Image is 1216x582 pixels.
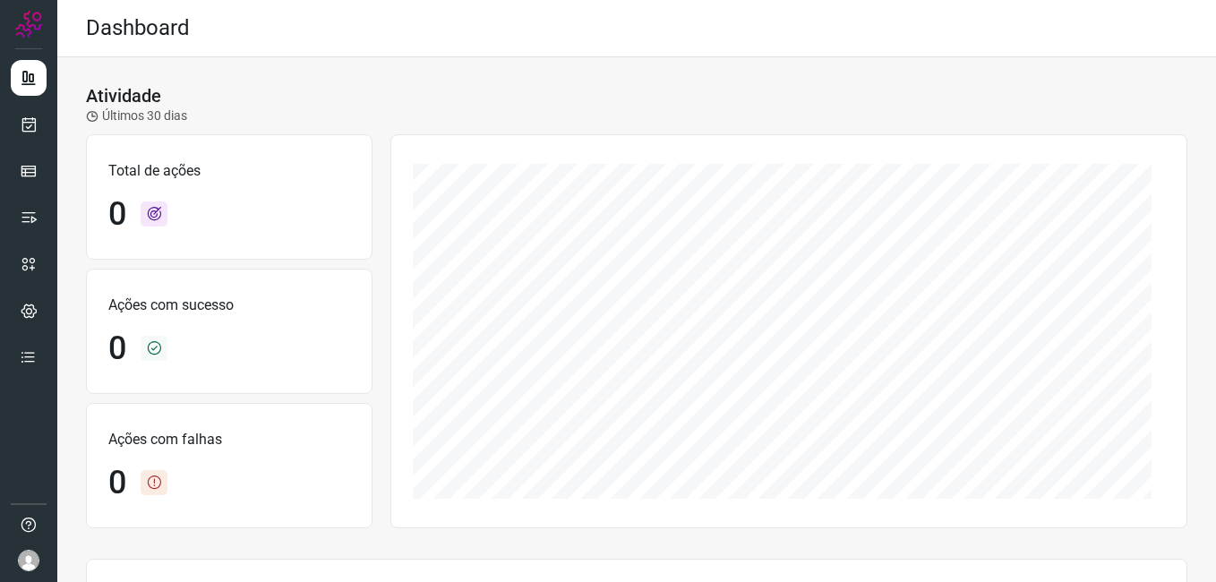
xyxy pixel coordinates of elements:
h1: 0 [108,330,126,368]
p: Ações com falhas [108,429,350,450]
img: avatar-user-boy.jpg [18,550,39,571]
img: Logo [15,11,42,38]
h1: 0 [108,195,126,234]
p: Últimos 30 dias [86,107,187,125]
p: Total de ações [108,160,350,182]
h1: 0 [108,464,126,502]
h2: Dashboard [86,15,190,41]
h3: Atividade [86,85,161,107]
p: Ações com sucesso [108,295,350,316]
